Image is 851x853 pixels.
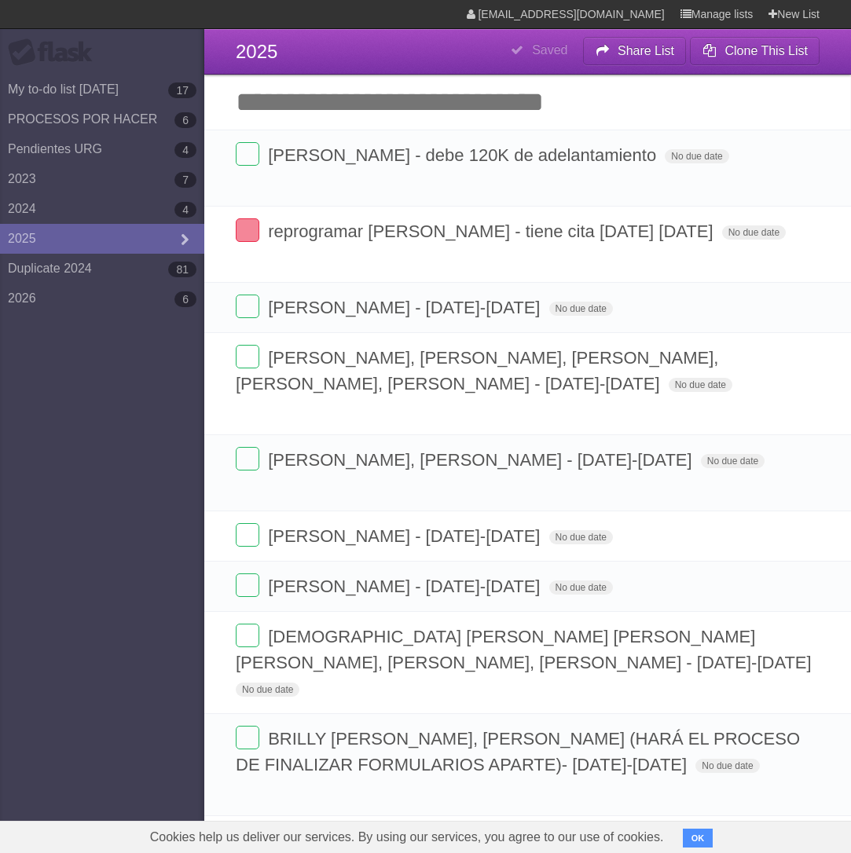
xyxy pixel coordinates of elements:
[174,112,196,128] b: 6
[236,683,299,697] span: No due date
[236,726,259,749] label: Done
[236,523,259,547] label: Done
[236,729,800,774] span: BRILLY [PERSON_NAME], [PERSON_NAME] (HARÁ EL PROCESO DE FINALIZAR FORMULARIOS APARTE)- [DATE]-[DATE]
[236,573,259,597] label: Done
[168,82,196,98] b: 17
[168,262,196,277] b: 81
[174,291,196,307] b: 6
[665,149,728,163] span: No due date
[8,38,102,67] div: Flask
[236,447,259,470] label: Done
[669,378,732,392] span: No due date
[690,37,820,65] button: Clone This List
[549,530,613,544] span: No due date
[236,218,259,242] label: Done
[134,822,680,853] span: Cookies help us deliver our services. By using our services, you agree to our use of cookies.
[268,526,544,546] span: [PERSON_NAME] - [DATE]-[DATE]
[236,348,718,394] span: [PERSON_NAME], [PERSON_NAME], [PERSON_NAME], [PERSON_NAME], [PERSON_NAME] - [DATE]-[DATE]
[268,221,717,241] span: reprogramar [PERSON_NAME] - tiene cita [DATE] [DATE]
[268,145,660,165] span: [PERSON_NAME] - debe 120K de adelantamiento
[268,450,696,470] span: [PERSON_NAME], [PERSON_NAME] - [DATE]-[DATE]
[174,142,196,158] b: 4
[701,454,765,468] span: No due date
[683,829,713,848] button: OK
[618,44,674,57] b: Share List
[583,37,687,65] button: Share List
[236,627,816,672] span: [DEMOGRAPHIC_DATA] [PERSON_NAME] [PERSON_NAME] [PERSON_NAME], [PERSON_NAME], [PERSON_NAME] - [DAT...
[722,225,786,240] span: No due date
[236,345,259,368] label: Done
[236,295,259,318] label: Done
[236,142,259,166] label: Done
[724,44,808,57] b: Clone This List
[549,302,613,316] span: No due date
[174,202,196,218] b: 4
[268,298,544,317] span: [PERSON_NAME] - [DATE]-[DATE]
[236,624,259,647] label: Done
[268,577,544,596] span: [PERSON_NAME] - [DATE]-[DATE]
[236,41,277,62] span: 2025
[695,759,759,773] span: No due date
[549,580,613,595] span: No due date
[532,43,567,57] b: Saved
[174,172,196,188] b: 7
